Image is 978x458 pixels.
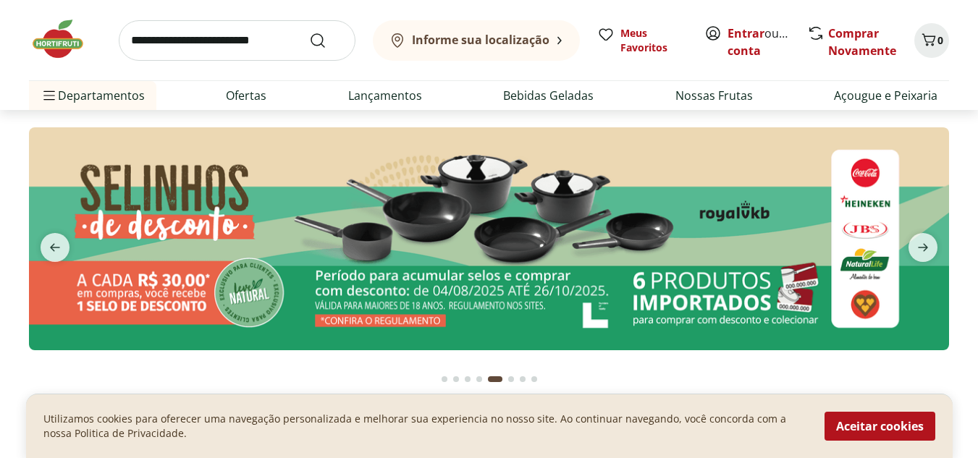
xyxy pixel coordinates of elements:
span: Meus Favoritos [620,26,687,55]
img: selinhos [29,127,949,350]
a: Lançamentos [348,87,422,104]
button: Menu [41,78,58,113]
button: Go to page 8 from fs-carousel [528,362,540,396]
a: Ofertas [226,87,266,104]
a: Criar conta [728,25,807,59]
button: next [897,233,949,262]
button: Go to page 3 from fs-carousel [462,362,473,396]
button: Aceitar cookies [825,412,935,441]
span: 0 [937,33,943,47]
a: Açougue e Peixaria [834,87,937,104]
span: Departamentos [41,78,145,113]
span: ou [728,25,792,59]
button: Current page from fs-carousel [485,362,505,396]
a: Comprar Novamente [828,25,896,59]
p: Utilizamos cookies para oferecer uma navegação personalizada e melhorar sua experiencia no nosso ... [43,412,807,441]
button: previous [29,233,81,262]
input: search [119,20,355,61]
a: Bebidas Geladas [503,87,594,104]
button: Carrinho [914,23,949,58]
button: Go to page 2 from fs-carousel [450,362,462,396]
a: Entrar [728,25,764,41]
b: Informe sua localização [412,32,549,48]
button: Go to page 7 from fs-carousel [517,362,528,396]
button: Go to page 1 from fs-carousel [439,362,450,396]
button: Go to page 6 from fs-carousel [505,362,517,396]
a: Meus Favoritos [597,26,687,55]
a: Nossas Frutas [675,87,753,104]
button: Informe sua localização [373,20,580,61]
button: Submit Search [309,32,344,49]
img: Hortifruti [29,17,101,61]
button: Go to page 4 from fs-carousel [473,362,485,396]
